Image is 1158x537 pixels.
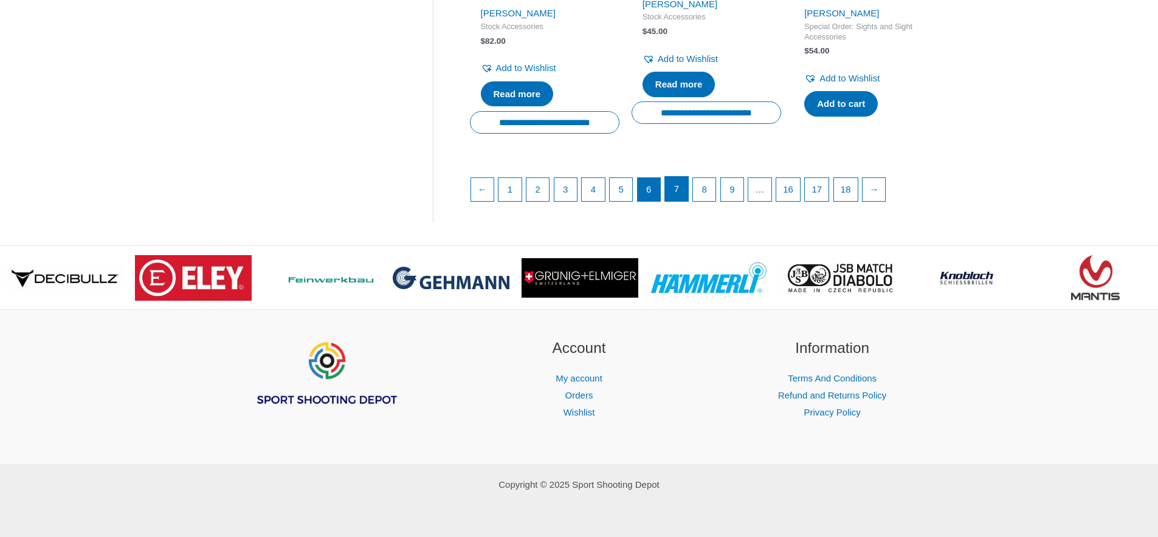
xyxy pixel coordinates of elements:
a: Page 3 [554,178,577,201]
span: Add to Wishlist [496,63,556,73]
a: Page 4 [582,178,605,201]
a: Wishlist [563,407,595,417]
h2: Information [721,337,944,360]
a: Read more about “Butt Plate Slide, Short” [643,72,715,97]
a: My account [556,373,602,383]
aside: Footer Widget 1 [215,337,438,436]
a: Add to cart: “Walther Basic Front Sight, 22mm” [804,91,878,117]
span: Stock Accessories [643,12,770,22]
a: Add to Wishlist [481,60,556,77]
h2: Account [467,337,691,360]
span: Page 6 [638,178,661,201]
span: Add to Wishlist [819,73,880,83]
a: Add to Wishlist [643,50,718,67]
a: Privacy Policy [804,407,860,417]
a: → [863,178,886,201]
a: Terms And Conditions [788,373,877,383]
span: … [748,178,771,201]
aside: Footer Widget 2 [467,337,691,420]
span: $ [481,36,486,46]
a: Read more about “Buttplate Rods, Long with Spindle” [481,81,554,107]
a: Page 5 [610,178,633,201]
a: Page 16 [776,178,800,201]
p: Copyright © 2025 Sport Shooting Depot [215,476,944,493]
span: $ [804,46,809,55]
bdi: 54.00 [804,46,829,55]
nav: Information [721,370,944,421]
nav: Product Pagination [470,176,943,208]
a: Refund and Returns Policy [778,390,886,400]
a: Page 2 [526,178,550,201]
a: ← [471,178,494,201]
bdi: 45.00 [643,27,667,36]
a: Page 7 [665,177,688,201]
span: Add to Wishlist [658,53,718,64]
aside: Footer Widget 3 [721,337,944,420]
a: Page 17 [805,178,829,201]
a: Page 9 [721,178,744,201]
span: Special Order: Sights and Sight Accessories [804,22,932,42]
a: Orders [565,390,593,400]
img: brand logo [135,255,252,301]
nav: Account [467,370,691,421]
span: $ [643,27,647,36]
a: Add to Wishlist [804,70,880,87]
a: [PERSON_NAME] [804,8,879,18]
a: [PERSON_NAME] [481,8,556,18]
bdi: 82.00 [481,36,506,46]
a: Page 8 [693,178,716,201]
a: Page 18 [834,178,858,201]
a: Page 1 [498,178,522,201]
span: Stock Accessories [481,22,608,32]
